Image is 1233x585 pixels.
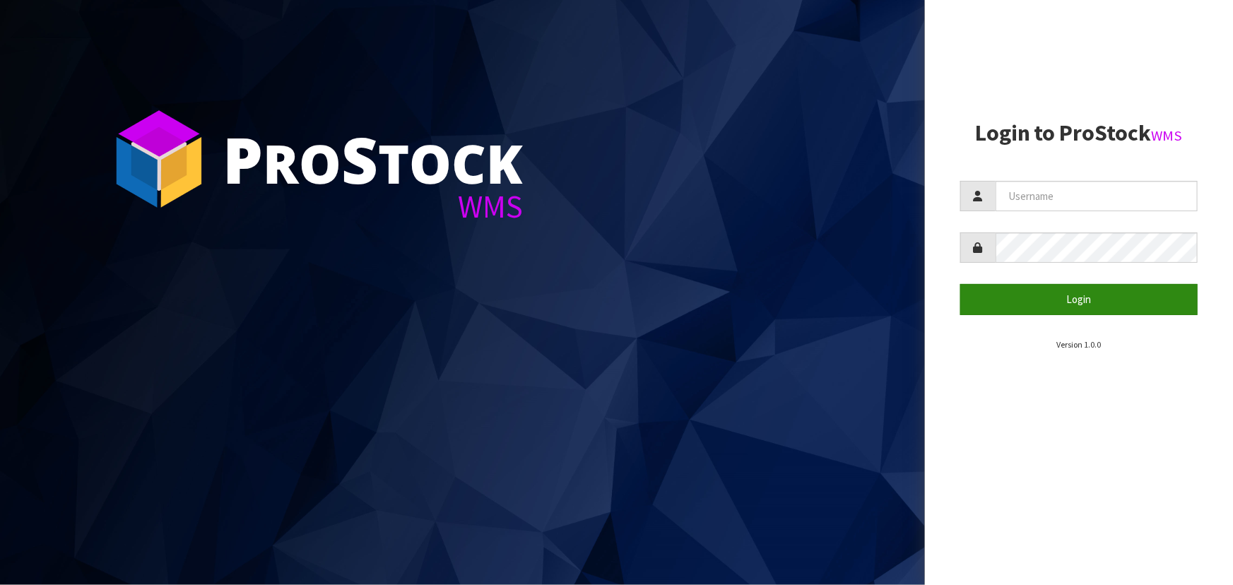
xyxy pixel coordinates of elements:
span: P [223,116,263,202]
div: ro tock [223,127,523,191]
img: ProStock Cube [106,106,212,212]
button: Login [960,284,1198,314]
small: WMS [1152,126,1183,145]
small: Version 1.0.0 [1056,339,1101,350]
h2: Login to ProStock [960,121,1198,146]
div: WMS [223,191,523,223]
span: S [341,116,378,202]
input: Username [996,181,1198,211]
